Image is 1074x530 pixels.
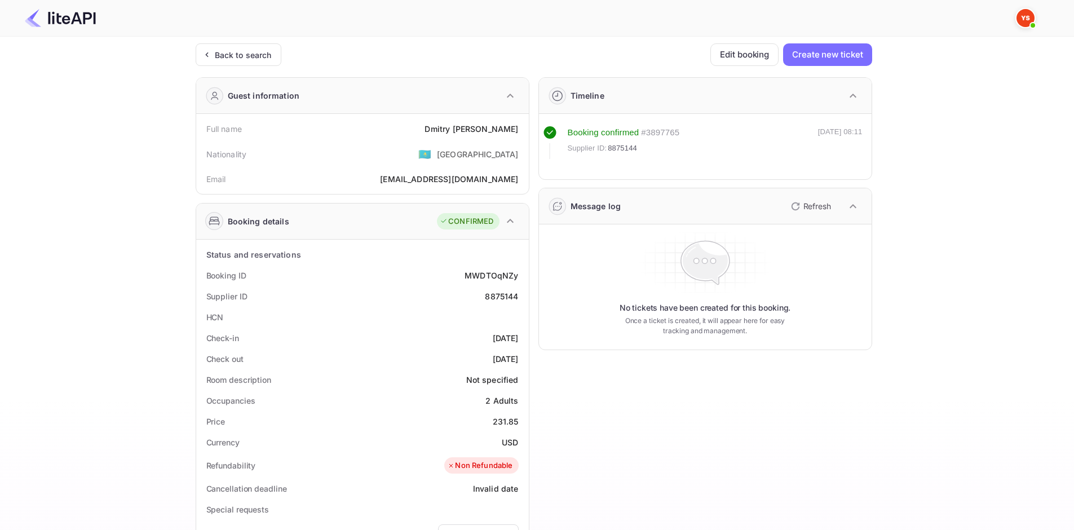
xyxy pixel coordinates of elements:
div: Currency [206,436,240,448]
span: Supplier ID: [568,143,607,154]
img: LiteAPI Logo [25,9,96,27]
div: USD [502,436,518,448]
div: 8875144 [485,290,518,302]
div: Room description [206,374,271,386]
p: Refresh [803,200,831,212]
div: Status and reservations [206,249,301,260]
div: [DATE] [493,353,519,365]
div: Occupancies [206,395,255,407]
div: Supplier ID [206,290,247,302]
button: Refresh [784,197,836,215]
div: 231.85 [493,416,519,427]
div: Timeline [571,90,604,101]
div: Check-in [206,332,239,344]
div: [DATE] [493,332,519,344]
div: # 3897765 [641,126,679,139]
button: Create new ticket [783,43,872,66]
div: Special requests [206,503,269,515]
div: Guest information [228,90,300,101]
div: Cancellation deadline [206,483,287,494]
div: Booking details [228,215,289,227]
div: Message log [571,200,621,212]
div: Refundability [206,460,256,471]
div: [GEOGRAPHIC_DATA] [437,148,519,160]
div: Not specified [466,374,519,386]
div: CONFIRMED [440,216,493,227]
div: HCN [206,311,224,323]
div: Non Refundable [447,460,512,471]
div: Booking ID [206,270,246,281]
div: [EMAIL_ADDRESS][DOMAIN_NAME] [380,173,518,185]
span: 8875144 [608,143,637,154]
div: Back to search [215,49,272,61]
div: Email [206,173,226,185]
div: Check out [206,353,244,365]
div: Dmitry [PERSON_NAME] [425,123,518,135]
div: Nationality [206,148,247,160]
div: MWDTOqNZy [465,270,518,281]
img: Yandex Support [1016,9,1035,27]
div: Price [206,416,226,427]
div: Invalid date [473,483,519,494]
button: Edit booking [710,43,779,66]
span: United States [418,144,431,164]
div: Full name [206,123,242,135]
p: Once a ticket is created, it will appear here for easy tracking and management. [616,316,794,336]
div: 2 Adults [485,395,518,407]
div: Booking confirmed [568,126,639,139]
div: [DATE] 08:11 [818,126,863,159]
p: No tickets have been created for this booking. [620,302,791,313]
